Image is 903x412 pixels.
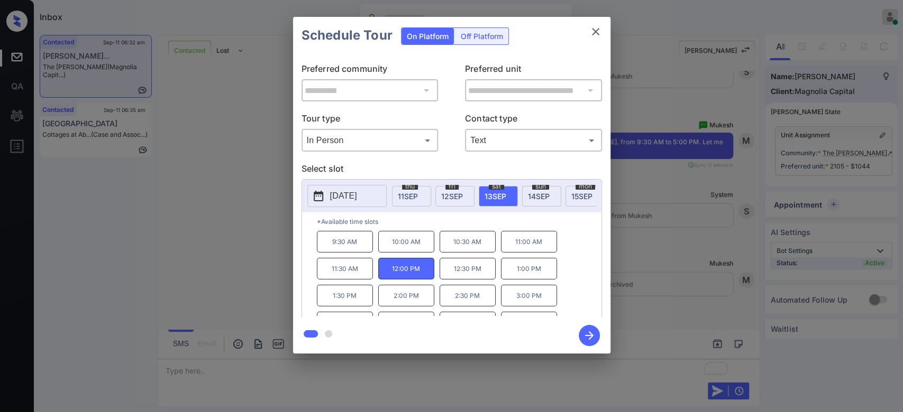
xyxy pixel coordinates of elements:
span: 14 SEP [528,192,550,201]
p: 4:00 PM [378,312,434,333]
div: date-select [565,186,605,207]
p: 9:30 AM [317,231,373,252]
div: date-select [392,186,431,207]
button: close [585,21,606,42]
div: Off Platform [455,28,508,44]
span: thu [402,183,418,190]
h2: Schedule Tour [293,17,401,54]
span: 12 SEP [441,192,463,201]
p: 3:00 PM [501,285,557,306]
p: *Available time slots [317,212,601,231]
p: 12:00 PM [378,258,434,279]
span: sun [532,183,549,190]
p: 10:00 AM [378,231,434,252]
div: date-select [479,186,518,207]
p: Select slot [302,162,602,179]
p: Tour type [302,112,439,129]
span: sat [489,183,504,190]
p: Contact type [465,112,602,129]
p: Preferred community [302,62,439,79]
p: 4:30 PM [440,312,496,333]
span: fri [445,183,459,190]
span: 13 SEP [485,192,506,201]
p: 11:00 AM [501,231,557,252]
p: 2:30 PM [440,285,496,306]
div: On Platform [402,28,454,44]
p: 11:30 AM [317,258,373,279]
p: 10:30 AM [440,231,496,252]
button: [DATE] [307,185,387,207]
p: 3:30 PM [317,312,373,333]
p: 5:00 PM [501,312,557,333]
p: 12:30 PM [440,258,496,279]
p: 1:30 PM [317,285,373,306]
span: mon [576,183,595,190]
p: [DATE] [330,190,357,202]
div: In Person [304,132,436,149]
div: date-select [522,186,561,207]
span: 15 SEP [571,192,592,201]
span: 11 SEP [398,192,418,201]
p: 1:00 PM [501,258,557,279]
div: date-select [435,186,475,207]
p: 2:00 PM [378,285,434,306]
p: Preferred unit [465,62,602,79]
div: Text [468,132,599,149]
button: btn-next [572,322,606,349]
